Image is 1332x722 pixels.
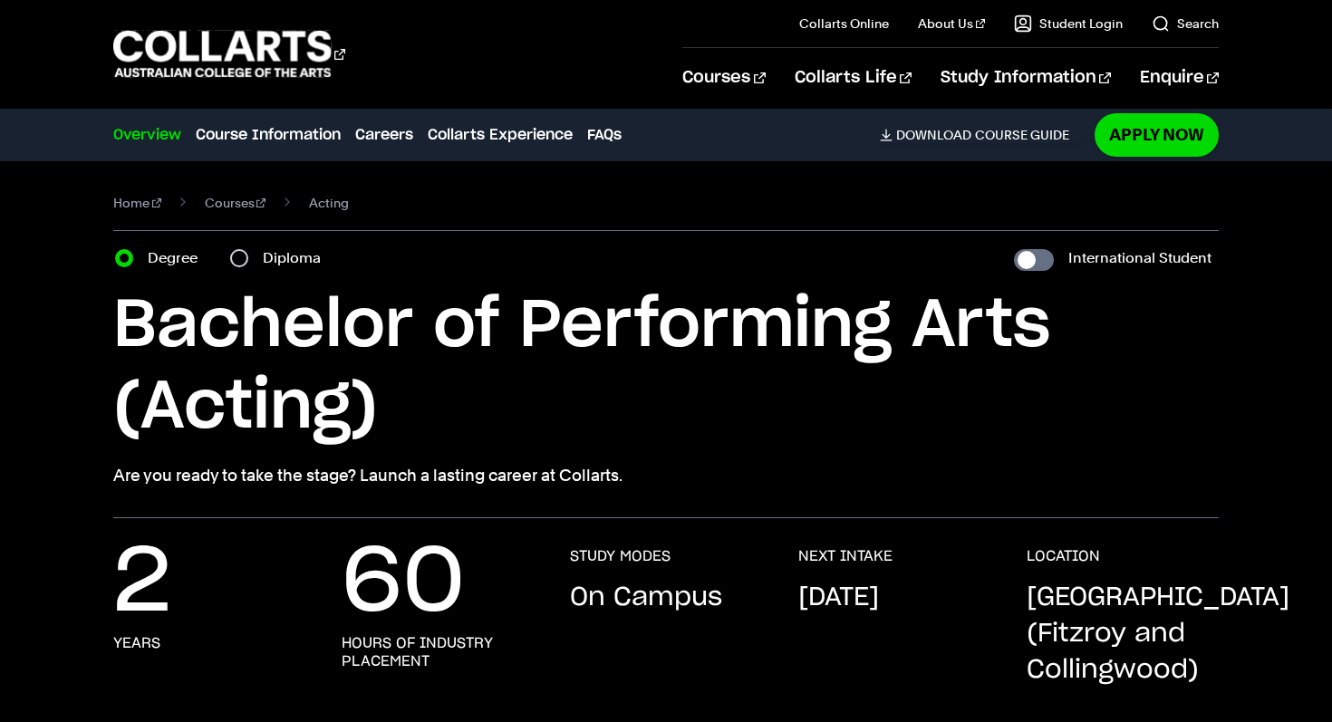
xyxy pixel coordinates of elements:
a: Search [1152,14,1219,33]
p: Are you ready to take the stage? Launch a lasting career at Collarts. [113,463,1219,488]
a: Collarts Online [799,14,889,33]
a: About Us [918,14,985,33]
p: [DATE] [798,580,879,616]
a: Apply Now [1095,113,1219,156]
h1: Bachelor of Performing Arts (Acting) [113,285,1219,448]
a: Study Information [941,48,1111,108]
a: Overview [113,124,181,146]
h3: NEXT INTAKE [798,547,893,565]
label: International Student [1068,245,1211,271]
a: Courses [205,190,266,216]
label: Degree [148,245,208,271]
a: Home [113,190,161,216]
p: On Campus [570,580,722,616]
span: Download [896,127,971,143]
h3: STUDY MODES [570,547,671,565]
h3: years [113,634,160,652]
div: Go to homepage [113,28,345,80]
a: Course Information [196,124,341,146]
span: Acting [309,190,349,216]
a: FAQs [587,124,622,146]
a: Careers [355,124,413,146]
a: Courses [682,48,765,108]
a: Student Login [1014,14,1123,33]
p: 2 [113,547,171,620]
h3: hours of industry placement [342,634,534,670]
a: Collarts Life [795,48,912,108]
p: 60 [342,547,465,620]
p: [GEOGRAPHIC_DATA] (Fitzroy and Collingwood) [1027,580,1289,688]
a: Collarts Experience [428,124,573,146]
a: DownloadCourse Guide [880,127,1084,143]
h3: LOCATION [1027,547,1100,565]
a: Enquire [1140,48,1219,108]
label: Diploma [263,245,332,271]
